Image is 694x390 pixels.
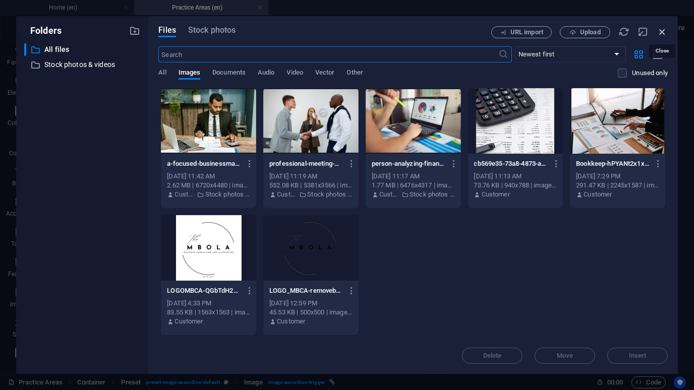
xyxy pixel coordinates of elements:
p: Folders [24,24,62,37]
span: Stock photos [188,24,236,36]
div: 45.53 KB | 500x500 | image/png [269,308,353,317]
span: Audio [258,67,274,81]
span: Vector [315,67,335,81]
span: Upload [580,29,601,35]
p: professional-meeting-with-two-men-shaking-hands-and-a-woman-with-a-coffee-cup-in-an-office-CfCdCh... [269,159,343,168]
div: By: Customer | Folder: Stock photos & videos [372,190,455,199]
p: Stock photos & videos [307,190,352,199]
i: Create new folder [129,25,140,36]
button: URL import [491,26,552,38]
div: 2.62 MB | 6720x4480 | image/jpeg [167,181,250,190]
i: Reload [618,26,629,37]
span: Video [287,67,303,81]
i: Minimize [638,26,649,37]
span: Images [179,67,201,81]
input: Search [158,46,498,62]
div: By: Customer | Folder: Stock photos & videos [269,190,353,199]
span: URL import [510,29,543,35]
div: 73.76 KB | 940x788 | image/jpeg [474,181,557,190]
button: Upload [560,26,610,38]
div: 291.47 KB | 2245x1587 | image/jpeg [576,181,659,190]
div: [DATE] 11:19 AM [269,172,353,181]
p: LOGOMBCA-QGbTdH2eovdmA6Fb5HAT7g.png [167,286,241,295]
p: Customer [379,190,399,199]
p: Stock photos & videos [205,190,250,199]
p: Stock photos & videos [410,190,454,199]
div: ​ [24,43,26,56]
p: Stock photos & videos [44,59,122,71]
p: Displays only files that are not in use on the website. Files added during this session can still... [632,69,668,78]
p: cb569e35-73a8-4873-aa8a-7746c12918fa-UJo4J7ovRc9APl01aL0ozw.jpg [474,159,548,168]
span: Documents [212,67,246,81]
div: [DATE] 12:59 PM [269,299,353,308]
div: [DATE] 7:29 PM [576,172,659,181]
p: a-focused-businessman-works-with-a-calculator-and-documents-in-a-modern-office-e3_UnR1YLTZ_4Bi2Ci... [167,159,241,168]
div: [DATE] 11:13 AM [474,172,557,181]
p: Customer [482,190,510,199]
span: Other [347,67,363,81]
span: Files [158,24,176,36]
p: Customer [277,317,305,326]
div: 552.08 KB | 5381x3566 | image/jpeg [269,181,353,190]
p: person-analyzing-financial-charts-and-graphs-on-a-laptop-with-colorful-documents-showcasing-marke... [372,159,445,168]
p: LOGO_MBCA-removebg-preview-J5MIs0RaB4T6p1axF5vTTQ.png [269,286,343,295]
div: [DATE] 11:42 AM [167,172,250,181]
div: [DATE] 4:33 PM [167,299,250,308]
div: 83.55 KB | 1563x1563 | image/png [167,308,250,317]
div: 1.77 MB | 6476x4317 | image/jpeg [372,181,455,190]
p: Customer [175,190,195,199]
div: By: Customer | Folder: Stock photos & videos [167,190,250,199]
p: All files [44,44,122,55]
p: Customer [584,190,612,199]
span: All [158,67,166,81]
div: Stock photos & videos [24,58,140,71]
p: Bookkeep-hPYANt2x1xVjH_vNCV-Utw.jpg [576,159,650,168]
div: [DATE] 11:17 AM [372,172,455,181]
p: Customer [175,317,203,326]
p: Customer [277,190,297,199]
